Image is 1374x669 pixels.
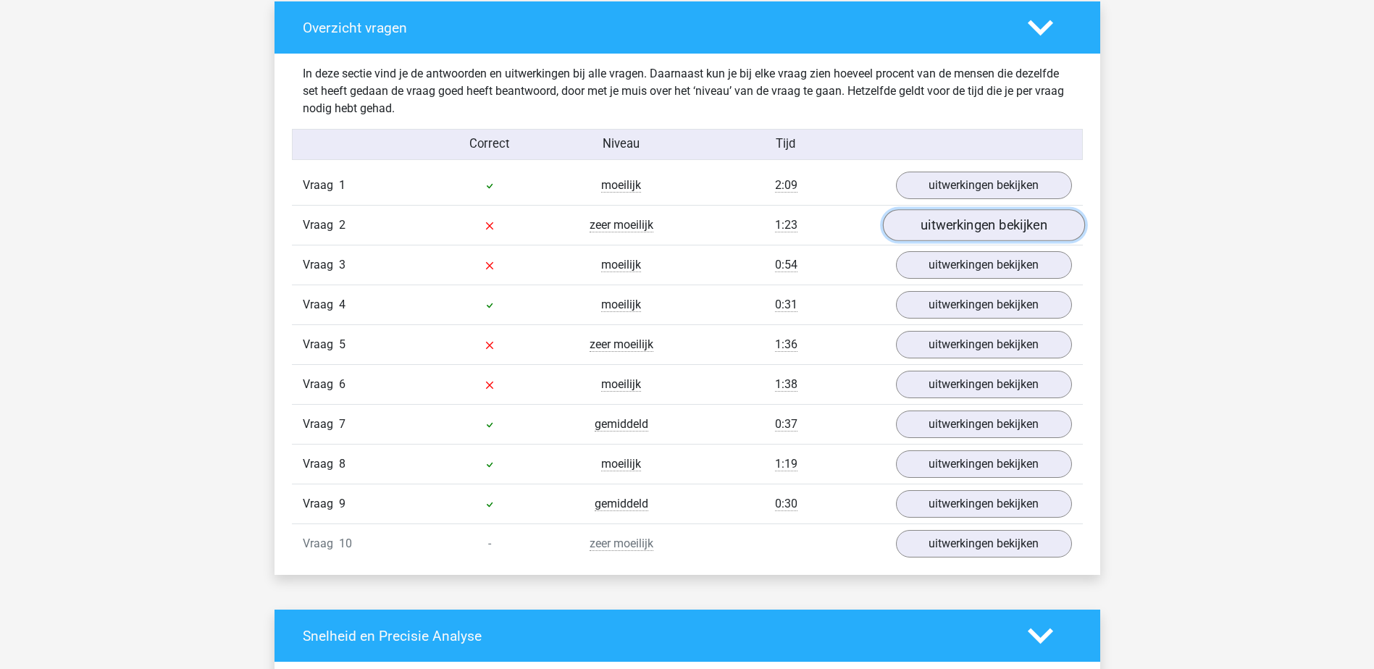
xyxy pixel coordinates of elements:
[339,417,345,431] span: 7
[303,376,339,393] span: Vraag
[896,530,1072,557] a: uitwerkingen bekijken
[896,411,1072,438] a: uitwerkingen bekijken
[303,177,339,194] span: Vraag
[896,371,1072,398] a: uitwerkingen bekijken
[303,455,339,473] span: Vraag
[601,258,641,272] span: moeilijk
[339,537,352,550] span: 10
[896,251,1072,279] a: uitwerkingen bekijken
[339,178,345,192] span: 1
[896,291,1072,319] a: uitwerkingen bekijken
[339,497,345,510] span: 9
[339,337,345,351] span: 5
[339,457,345,471] span: 8
[595,497,648,511] span: gemiddeld
[339,298,345,311] span: 4
[590,218,653,232] span: zeer moeilijk
[303,628,1006,644] h4: Snelheid en Precisie Analyse
[775,457,797,471] span: 1:19
[775,377,797,392] span: 1:38
[687,135,884,153] div: Tijd
[424,535,556,552] div: -
[775,178,797,193] span: 2:09
[303,20,1006,36] h4: Overzicht vragen
[424,135,556,153] div: Correct
[595,417,648,432] span: gemiddeld
[882,210,1084,242] a: uitwerkingen bekijken
[896,490,1072,518] a: uitwerkingen bekijken
[339,258,345,272] span: 3
[339,218,345,232] span: 2
[775,258,797,272] span: 0:54
[775,298,797,312] span: 0:31
[556,135,687,153] div: Niveau
[339,377,345,391] span: 6
[292,65,1083,117] div: In deze sectie vind je de antwoorden en uitwerkingen bij alle vragen. Daarnaast kun je bij elke v...
[601,178,641,193] span: moeilijk
[775,337,797,352] span: 1:36
[303,495,339,513] span: Vraag
[303,336,339,353] span: Vraag
[896,172,1072,199] a: uitwerkingen bekijken
[590,337,653,352] span: zeer moeilijk
[303,416,339,433] span: Vraag
[775,417,797,432] span: 0:37
[303,296,339,314] span: Vraag
[775,497,797,511] span: 0:30
[303,216,339,234] span: Vraag
[896,331,1072,358] a: uitwerkingen bekijken
[775,218,797,232] span: 1:23
[303,535,339,552] span: Vraag
[896,450,1072,478] a: uitwerkingen bekijken
[590,537,653,551] span: zeer moeilijk
[601,377,641,392] span: moeilijk
[303,256,339,274] span: Vraag
[601,457,641,471] span: moeilijk
[601,298,641,312] span: moeilijk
